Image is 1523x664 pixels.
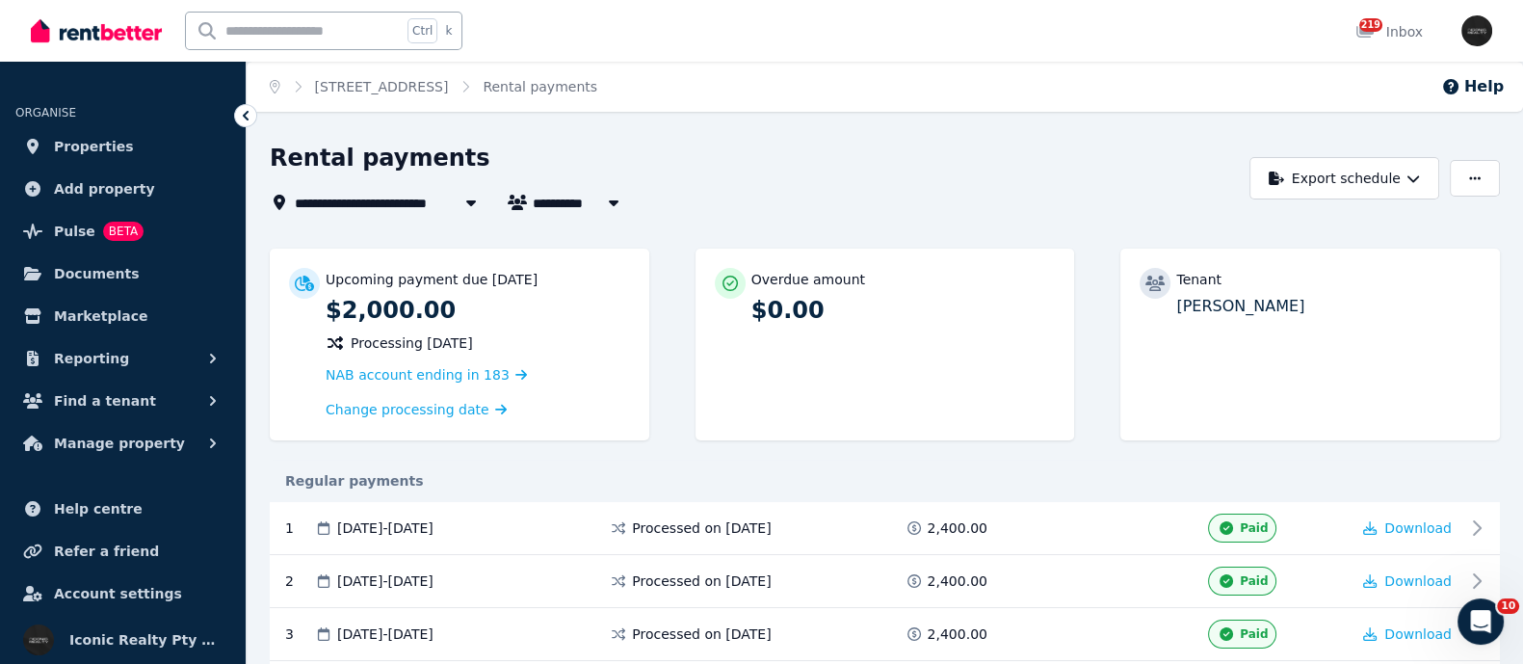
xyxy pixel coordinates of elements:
span: Change processing date [326,400,489,419]
span: Download [1384,520,1452,536]
span: Help centre [54,497,143,520]
span: Ctrl [407,18,437,43]
div: 2 [285,567,314,596]
iframe: Intercom live chat [1457,598,1504,645]
p: Tenant [1176,270,1221,289]
p: Overdue amount [751,270,865,289]
a: Add property [15,170,230,208]
p: $2,000.00 [326,295,630,326]
span: Find a tenant [54,389,156,412]
span: Rental payments [483,77,597,96]
span: Paid [1240,626,1268,642]
span: 2,400.00 [928,624,987,644]
a: [STREET_ADDRESS] [315,79,449,94]
span: Pulse [54,220,95,243]
span: Processing [DATE] [351,333,473,353]
span: Processed on [DATE] [632,571,771,591]
span: Manage property [54,432,185,455]
span: Reporting [54,347,129,370]
div: Regular payments [270,471,1500,491]
a: Refer a friend [15,532,230,571]
nav: Breadcrumb [247,62,620,112]
span: [DATE] - [DATE] [337,571,433,591]
span: Processed on [DATE] [632,624,771,644]
span: [DATE] - [DATE] [337,624,433,644]
h1: Rental payments [270,143,490,173]
a: PulseBETA [15,212,230,251]
a: Change processing date [326,400,507,419]
span: Documents [54,262,140,285]
span: [DATE] - [DATE] [337,518,433,538]
img: Iconic Realty Pty Ltd [23,624,54,655]
p: Upcoming payment due [DATE] [326,270,538,289]
span: ORGANISE [15,106,76,120]
span: Refer a friend [54,540,159,563]
button: Find a tenant [15,382,230,420]
span: Download [1384,573,1452,589]
button: Help [1441,75,1504,98]
div: 1 [285,514,314,543]
span: Processed on [DATE] [632,518,771,538]
button: Download [1363,518,1452,538]
button: Reporting [15,339,230,378]
span: Paid [1240,573,1268,589]
span: Download [1384,626,1452,642]
span: Iconic Realty Pty Ltd [69,628,223,651]
span: Properties [54,135,134,158]
span: 10 [1497,598,1519,614]
button: Export schedule [1249,157,1439,199]
a: Documents [15,254,230,293]
span: Paid [1240,520,1268,536]
span: Account settings [54,582,182,605]
span: 219 [1359,18,1382,32]
p: $0.00 [751,295,1056,326]
a: Properties [15,127,230,166]
span: k [445,23,452,39]
div: 3 [285,620,314,649]
span: Marketplace [54,305,147,328]
img: Iconic Realty Pty Ltd [1461,15,1492,46]
img: RentBetter [31,16,162,45]
span: NAB account ending in 183 [326,367,510,383]
p: [PERSON_NAME] [1176,295,1481,318]
span: 2,400.00 [928,518,987,538]
a: Marketplace [15,297,230,335]
button: Manage property [15,424,230,463]
span: 2,400.00 [928,571,987,591]
a: Account settings [15,574,230,613]
span: BETA [103,222,144,241]
button: Download [1363,624,1452,644]
a: Help centre [15,490,230,528]
div: Inbox [1355,22,1423,41]
button: Download [1363,571,1452,591]
span: Add property [54,177,155,200]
